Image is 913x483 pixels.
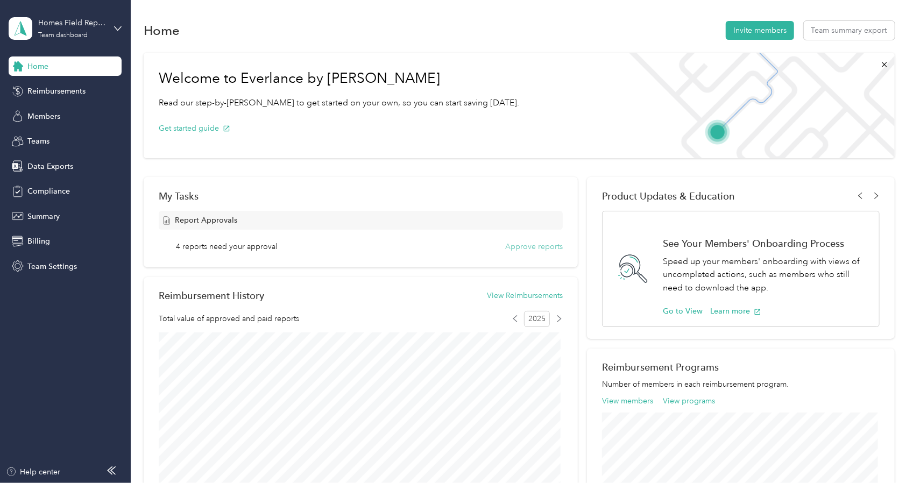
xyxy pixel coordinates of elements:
[159,123,230,134] button: Get started guide
[27,111,60,122] span: Members
[27,211,60,222] span: Summary
[27,61,48,72] span: Home
[618,53,894,158] img: Welcome to everlance
[159,290,264,301] h2: Reimbursement History
[175,215,237,226] span: Report Approvals
[27,186,70,197] span: Compliance
[710,306,761,317] button: Learn more
[176,241,277,252] span: 4 reports need your approval
[663,306,703,317] button: Go to View
[487,290,563,301] button: View Reimbursements
[663,238,867,249] h1: See Your Members' Onboarding Process
[6,466,61,478] button: Help center
[144,25,180,36] h1: Home
[663,395,715,407] button: View programs
[602,395,653,407] button: View members
[159,70,519,87] h1: Welcome to Everlance by [PERSON_NAME]
[38,32,88,39] div: Team dashboard
[159,313,299,324] span: Total value of approved and paid reports
[27,161,73,172] span: Data Exports
[663,255,867,295] p: Speed up your members' onboarding with views of uncompleted actions, such as members who still ne...
[524,311,550,327] span: 2025
[27,236,50,247] span: Billing
[505,241,563,252] button: Approve reports
[159,190,563,202] div: My Tasks
[38,17,105,29] div: Homes Field Representatives
[27,136,49,147] span: Teams
[602,361,879,373] h2: Reimbursement Programs
[27,261,77,272] span: Team Settings
[726,21,794,40] button: Invite members
[602,379,879,390] p: Number of members in each reimbursement program.
[853,423,913,483] iframe: Everlance-gr Chat Button Frame
[159,96,519,110] p: Read our step-by-[PERSON_NAME] to get started on your own, so you can start saving [DATE].
[27,86,86,97] span: Reimbursements
[804,21,895,40] button: Team summary export
[602,190,735,202] span: Product Updates & Education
